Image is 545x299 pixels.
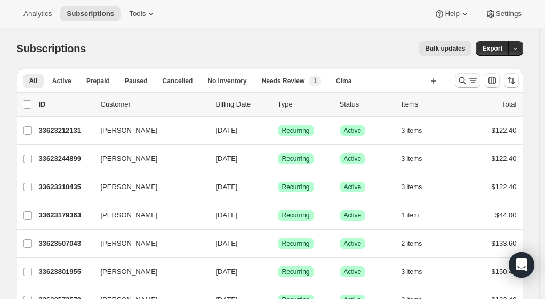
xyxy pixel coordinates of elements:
span: $122.40 [492,155,517,163]
p: Status [340,99,393,110]
span: Active [344,211,362,220]
button: [PERSON_NAME] [94,150,201,167]
div: Items [402,99,455,110]
span: [DATE] [216,126,238,134]
span: Active [344,183,362,191]
button: [PERSON_NAME] [94,207,201,224]
p: 33623212131 [39,125,92,136]
span: Bulk updates [425,44,465,53]
span: 3 items [402,183,422,191]
span: $133.60 [492,239,517,247]
button: [PERSON_NAME] [94,179,201,196]
span: [DATE] [216,268,238,276]
button: Subscriptions [60,6,121,21]
div: IDCustomerBilling DateTypeStatusItemsTotal [39,99,517,110]
button: Sort the results [504,73,519,88]
p: Billing Date [216,99,269,110]
span: Recurring [282,268,310,276]
span: Active [52,77,71,85]
span: [PERSON_NAME] [101,210,158,221]
span: [DATE] [216,211,238,219]
span: Active [344,268,362,276]
span: No inventory [207,77,246,85]
span: $150.40 [492,268,517,276]
div: 33623244899[PERSON_NAME][DATE]SuccessRecurringSuccessActive3 items$122.40 [39,151,517,166]
div: 33623212131[PERSON_NAME][DATE]SuccessRecurringSuccessActive3 items$122.40 [39,123,517,138]
span: Export [482,44,502,53]
span: [PERSON_NAME] [101,238,158,249]
span: All [29,77,37,85]
span: Analytics [23,10,52,18]
p: 33623507043 [39,238,92,249]
button: 3 items [402,180,434,195]
span: $122.40 [492,126,517,134]
span: [PERSON_NAME] [101,125,158,136]
span: Prepaid [86,77,110,85]
p: 33623310435 [39,182,92,192]
p: Customer [101,99,207,110]
span: Active [344,155,362,163]
span: Needs Review [262,77,305,85]
span: Settings [496,10,522,18]
span: $44.00 [495,211,517,219]
span: 1 [313,77,317,85]
p: ID [39,99,92,110]
span: [DATE] [216,239,238,247]
span: Subscriptions [17,43,86,54]
p: Total [502,99,516,110]
span: Tools [129,10,146,18]
button: 3 items [402,123,434,138]
span: 3 items [402,126,422,135]
button: Tools [123,6,163,21]
button: [PERSON_NAME] [94,122,201,139]
button: Customize table column order and visibility [485,73,500,88]
p: 33623179363 [39,210,92,221]
span: Active [344,239,362,248]
div: 33623801955[PERSON_NAME][DATE]SuccessRecurringSuccessActive3 items$150.40 [39,264,517,279]
div: Type [278,99,331,110]
span: Cima [336,77,351,85]
button: Help [428,6,476,21]
span: [PERSON_NAME] [101,153,158,164]
button: Bulk updates [419,41,471,56]
span: Subscriptions [67,10,114,18]
button: Settings [479,6,528,21]
span: Recurring [282,211,310,220]
button: 2 items [402,236,434,251]
button: [PERSON_NAME] [94,235,201,252]
span: Recurring [282,126,310,135]
span: [DATE] [216,183,238,191]
button: Analytics [17,6,58,21]
span: [PERSON_NAME] [101,182,158,192]
span: Recurring [282,239,310,248]
button: 1 item [402,208,431,223]
div: 33623310435[PERSON_NAME][DATE]SuccessRecurringSuccessActive3 items$122.40 [39,180,517,195]
button: 3 items [402,264,434,279]
div: 33623179363[PERSON_NAME][DATE]SuccessRecurringSuccessActive1 item$44.00 [39,208,517,223]
span: Help [445,10,459,18]
div: Open Intercom Messenger [509,252,534,278]
p: 33623801955 [39,266,92,277]
p: 33623244899 [39,153,92,164]
button: Search and filter results [455,73,480,88]
button: [PERSON_NAME] [94,263,201,280]
span: Paused [125,77,148,85]
button: Create new view [425,74,442,88]
span: Active [344,126,362,135]
button: 3 items [402,151,434,166]
span: Recurring [282,183,310,191]
span: Recurring [282,155,310,163]
span: 2 items [402,239,422,248]
span: [DATE] [216,155,238,163]
span: $122.40 [492,183,517,191]
span: Cancelled [163,77,193,85]
span: [PERSON_NAME] [101,266,158,277]
span: 3 items [402,155,422,163]
div: 33623507043[PERSON_NAME][DATE]SuccessRecurringSuccessActive2 items$133.60 [39,236,517,251]
span: 3 items [402,268,422,276]
button: Export [476,41,509,56]
span: 1 item [402,211,419,220]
